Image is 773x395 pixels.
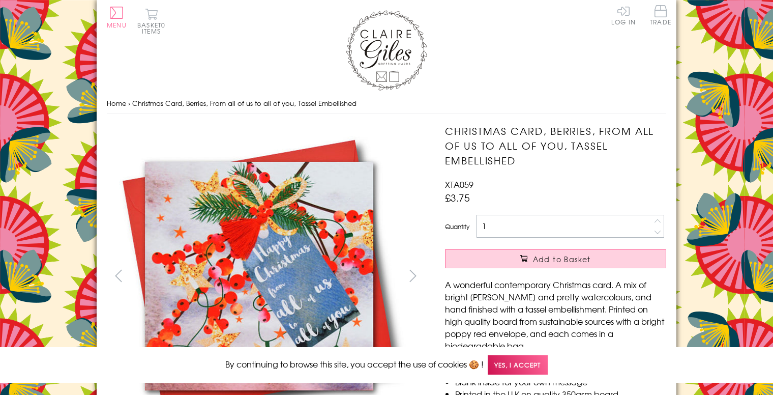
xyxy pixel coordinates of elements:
nav: breadcrumbs [107,93,666,114]
span: Christmas Card, Berries, From all of us to all of you, Tassel Embellished [132,98,356,108]
button: Menu [107,7,127,28]
span: 0 items [142,20,165,36]
span: Trade [650,5,671,25]
a: Trade [650,5,671,27]
button: Basket0 items [137,8,165,34]
p: A wonderful contemporary Christmas card. A mix of bright [PERSON_NAME] and pretty watercolours, a... [445,278,666,352]
label: Quantity [445,222,469,231]
span: › [128,98,130,108]
span: Add to Basket [533,254,591,264]
span: Yes, I accept [488,355,548,375]
a: Log In [611,5,636,25]
button: next [402,264,425,287]
span: Menu [107,20,127,30]
h1: Christmas Card, Berries, From all of us to all of you, Tassel Embellished [445,124,666,167]
span: £3.75 [445,190,470,205]
button: Add to Basket [445,249,666,268]
img: Claire Giles Greetings Cards [346,10,427,91]
button: prev [107,264,130,287]
span: XTA059 [445,178,473,190]
a: Home [107,98,126,108]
